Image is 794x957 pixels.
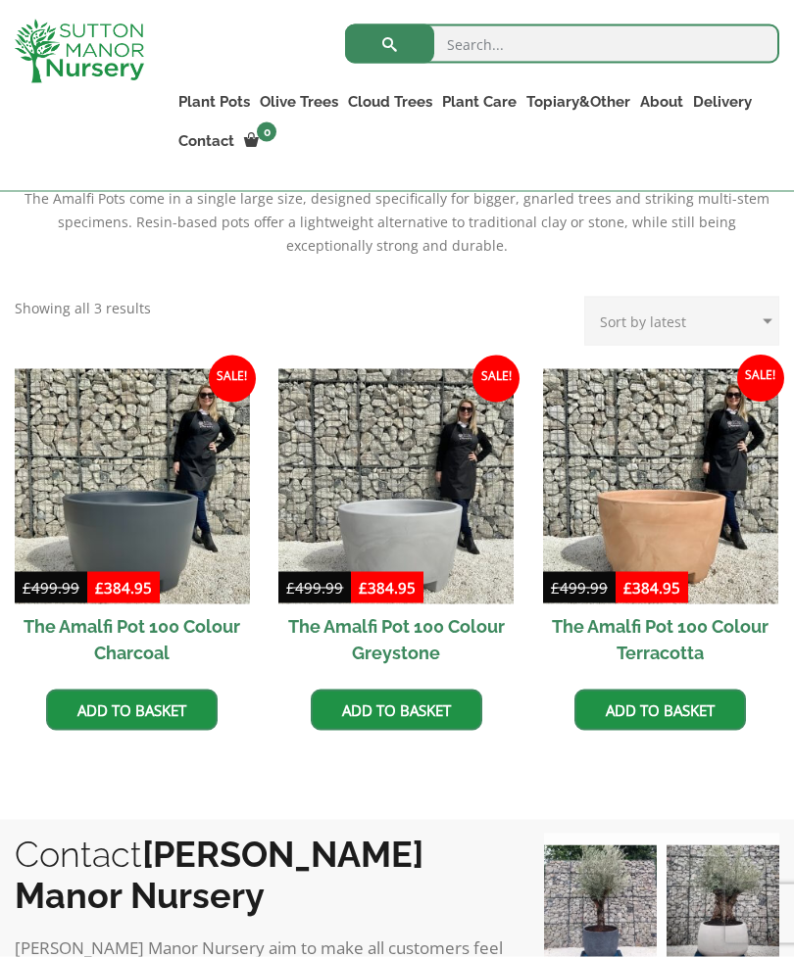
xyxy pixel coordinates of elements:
[574,690,746,731] a: Add to basket: “The Amalfi Pot 100 Colour Terracotta”
[688,88,757,116] a: Delivery
[209,356,256,403] span: Sale!
[23,578,31,598] span: £
[257,122,276,142] span: 0
[15,20,144,83] img: logo
[584,297,779,346] select: Shop order
[345,24,779,64] input: Search...
[278,369,514,675] a: Sale! The Amalfi Pot 100 Colour Greystone
[311,690,482,731] a: Add to basket: “The Amalfi Pot 100 Colour Greystone”
[437,88,521,116] a: Plant Care
[174,88,255,116] a: Plant Pots
[15,187,779,258] p: The Amalfi Pots come in a single large size, designed specifically for bigger, gnarled trees and ...
[95,578,152,598] bdi: 384.95
[278,369,514,604] img: The Amalfi Pot 100 Colour Greystone
[95,578,104,598] span: £
[543,604,778,675] h2: The Amalfi Pot 100 Colour Terracotta
[15,834,423,916] b: [PERSON_NAME] Manor Nursery
[255,88,343,116] a: Olive Trees
[472,356,520,403] span: Sale!
[359,578,416,598] bdi: 384.95
[359,578,368,598] span: £
[343,88,437,116] a: Cloud Trees
[23,578,79,598] bdi: 499.99
[551,578,608,598] bdi: 499.99
[635,88,688,116] a: About
[15,604,250,675] h2: The Amalfi Pot 100 Colour Charcoal
[239,127,282,155] a: 0
[286,578,295,598] span: £
[46,690,218,731] a: Add to basket: “The Amalfi Pot 100 Colour Charcoal”
[15,834,505,916] h2: Contact
[15,369,250,675] a: Sale! The Amalfi Pot 100 Colour Charcoal
[623,578,680,598] bdi: 384.95
[278,604,514,675] h2: The Amalfi Pot 100 Colour Greystone
[15,297,151,320] p: Showing all 3 results
[737,356,784,403] span: Sale!
[543,369,778,675] a: Sale! The Amalfi Pot 100 Colour Terracotta
[174,127,239,155] a: Contact
[623,578,632,598] span: £
[521,88,635,116] a: Topiary&Other
[286,578,343,598] bdi: 499.99
[551,578,560,598] span: £
[543,369,778,604] img: The Amalfi Pot 100 Colour Terracotta
[15,369,250,604] img: The Amalfi Pot 100 Colour Charcoal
